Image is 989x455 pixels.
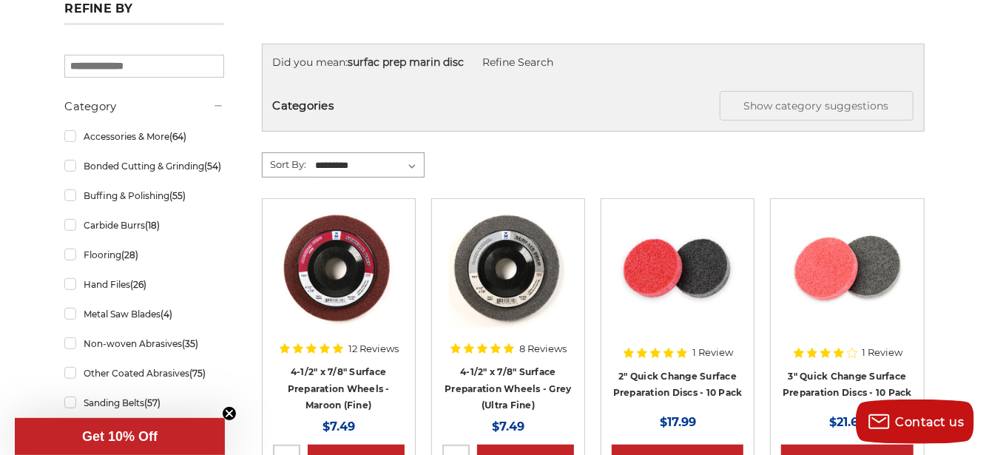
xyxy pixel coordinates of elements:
span: (55) [169,190,186,201]
a: Maroon Surface Prep Disc [273,209,405,341]
a: Non-woven Abrasives [64,331,224,357]
img: 2 inch surface preparation discs [618,209,737,328]
a: 3" Quick Change Surface Preparation Discs - 10 Pack [783,371,912,399]
h5: Category [64,98,224,115]
a: Bonded Cutting & Grinding [64,153,224,179]
span: $17.99 [660,415,696,429]
a: 3 inch surface preparation discs [781,209,913,341]
a: Gray Surface Prep Disc [442,209,574,341]
span: (26) [130,279,146,290]
span: Get 10% Off [82,429,158,444]
span: (57) [144,397,161,408]
a: 4-1/2" x 7/8" Surface Preparation Wheels - Maroon (Fine) [288,366,390,411]
span: (4) [161,309,172,320]
img: Maroon Surface Prep Disc [280,209,398,328]
a: Carbide Burrs [64,212,224,238]
span: (54) [204,161,221,172]
span: 1 Review [692,348,733,357]
a: Flooring [64,242,224,268]
div: Get 10% OffClose teaser [15,418,225,455]
span: (64) [169,131,186,142]
a: Refine Search [483,55,554,69]
img: 3 inch surface preparation discs [789,209,907,328]
a: Sanding Belts [64,390,224,416]
h5: Categories [273,91,914,121]
img: Gray Surface Prep Disc [449,209,567,328]
h5: Refine by [64,1,224,24]
label: Sort By: [263,153,307,175]
span: (35) [182,338,198,349]
span: (18) [145,220,160,231]
button: Show category suggestions [720,91,914,121]
a: Other Coated Abrasives [64,360,224,386]
a: 2 inch surface preparation discs [612,209,743,341]
span: $7.49 [492,419,524,434]
span: Contact us [896,415,965,429]
a: Accessories & More [64,124,224,149]
a: 4-1/2" x 7/8" Surface Preparation Wheels - Grey (Ultra Fine) [445,366,571,411]
a: Hand Files [64,272,224,297]
span: $7.49 [323,419,355,434]
a: 2" Quick Change Surface Preparation Discs - 10 Pack [613,371,743,399]
span: 1 Review [863,348,903,357]
span: 8 Reviews [519,344,567,354]
strong: surfac prep marin disc [348,55,465,69]
button: Contact us [856,400,974,444]
div: Did you mean: [273,55,914,70]
span: $21.62 [830,415,865,429]
span: (28) [121,249,138,260]
button: Close teaser [222,406,237,421]
span: (75) [189,368,206,379]
select: Sort By: [314,155,424,177]
a: Buffing & Polishing [64,183,224,209]
a: Metal Saw Blades [64,301,224,327]
span: 12 Reviews [348,344,399,354]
